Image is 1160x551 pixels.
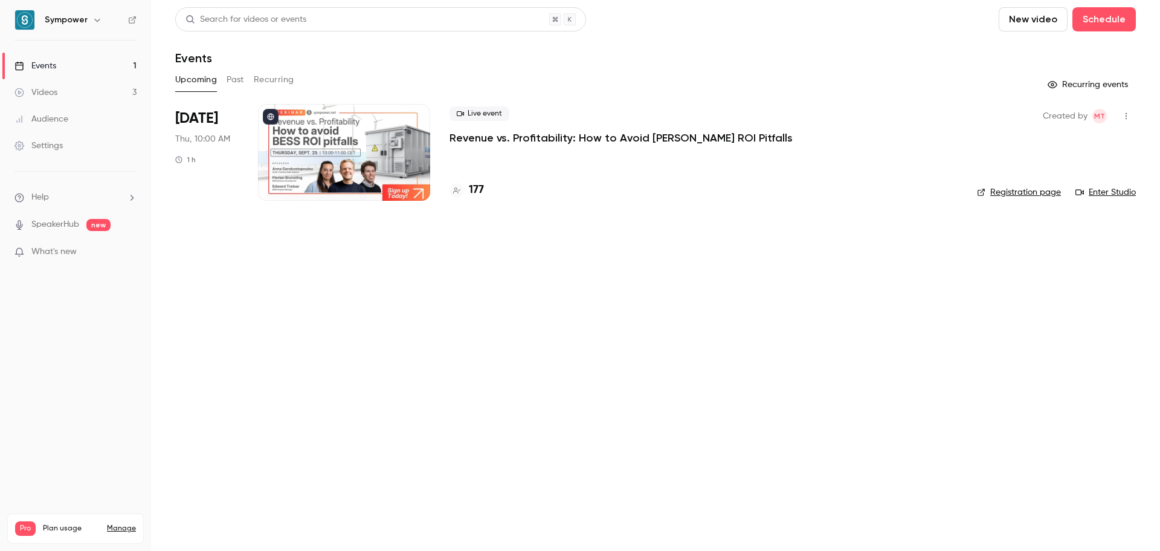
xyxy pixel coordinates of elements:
[15,521,36,536] span: Pro
[1075,186,1136,198] a: Enter Studio
[14,86,57,99] div: Videos
[14,60,56,72] div: Events
[185,13,306,26] div: Search for videos or events
[43,524,100,533] span: Plan usage
[1043,109,1087,123] span: Created by
[175,51,212,65] h1: Events
[1094,109,1105,123] span: MT
[977,186,1061,198] a: Registration page
[449,131,793,145] a: Revenue vs. Profitability: How to Avoid [PERSON_NAME] ROI Pitfalls
[227,70,244,90] button: Past
[14,113,68,125] div: Audience
[1042,75,1136,94] button: Recurring events
[175,70,217,90] button: Upcoming
[31,246,77,258] span: What's new
[999,7,1068,31] button: New video
[31,191,49,204] span: Help
[15,10,34,30] img: Sympower
[469,182,484,198] h4: 177
[86,219,111,231] span: new
[254,70,294,90] button: Recurring
[449,106,509,121] span: Live event
[175,155,196,165] div: 1 h
[31,218,79,231] a: SpeakerHub
[1092,109,1107,123] span: Manon Thomas
[175,109,218,128] span: [DATE]
[175,104,239,201] div: Sep 25 Thu, 10:00 AM (Europe/Amsterdam)
[45,14,88,26] h6: Sympower
[449,182,484,198] a: 177
[14,140,63,152] div: Settings
[122,247,137,258] iframe: Noticeable Trigger
[1072,7,1136,31] button: Schedule
[175,133,230,145] span: Thu, 10:00 AM
[14,191,137,204] li: help-dropdown-opener
[107,524,136,533] a: Manage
